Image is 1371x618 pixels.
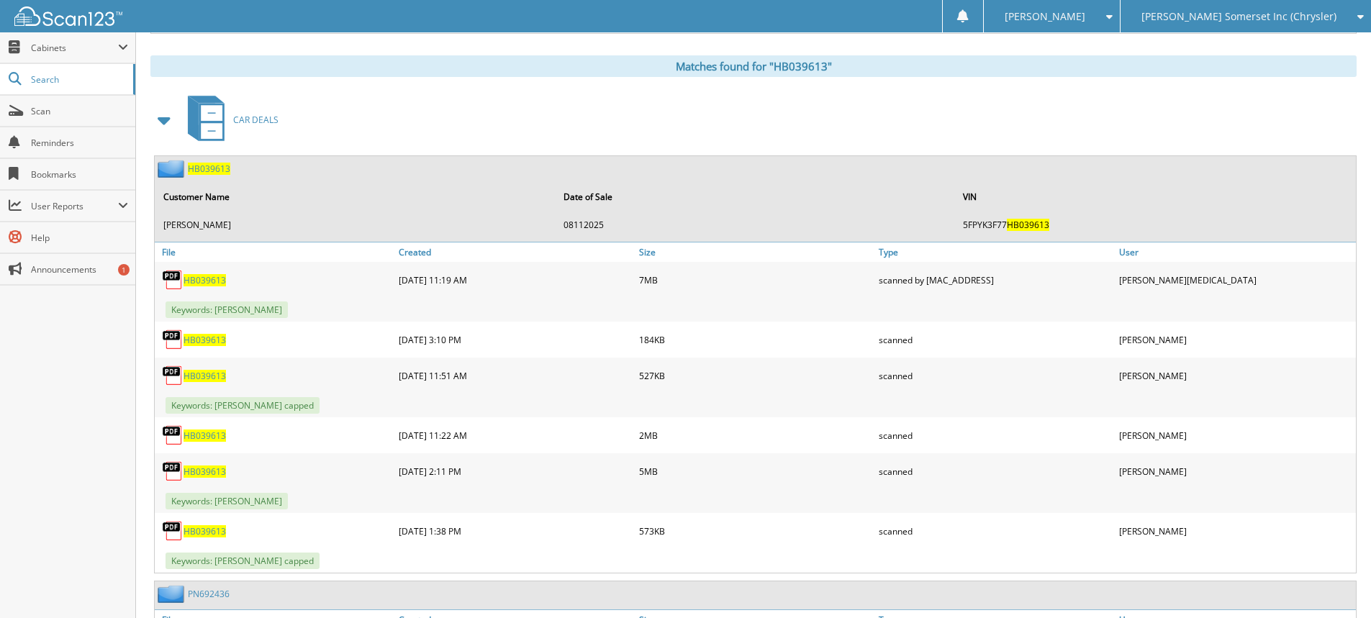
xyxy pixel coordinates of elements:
[162,460,184,482] img: PDF.png
[184,430,226,442] a: HB039613
[156,182,555,212] th: Customer Name
[184,274,226,286] a: HB039613
[635,242,876,262] a: Size
[166,397,320,414] span: Keywords: [PERSON_NAME] capped
[188,163,230,175] a: HB039613
[1005,12,1085,21] span: [PERSON_NAME]
[395,421,635,450] div: [DATE] 11:22 AM
[155,242,395,262] a: File
[635,361,876,390] div: 527KB
[1116,421,1356,450] div: [PERSON_NAME]
[395,517,635,545] div: [DATE] 1:38 PM
[956,213,1354,237] td: 5FPYK3F77
[31,200,118,212] span: User Reports
[31,232,128,244] span: Help
[395,325,635,354] div: [DATE] 3:10 PM
[184,370,226,382] a: HB039613
[166,493,288,509] span: Keywords: [PERSON_NAME]
[956,182,1354,212] th: VIN
[875,325,1116,354] div: scanned
[556,182,955,212] th: Date of Sale
[31,168,128,181] span: Bookmarks
[635,517,876,545] div: 573KB
[158,160,188,178] img: folder2.png
[166,553,320,569] span: Keywords: [PERSON_NAME] capped
[1116,361,1356,390] div: [PERSON_NAME]
[162,269,184,291] img: PDF.png
[875,421,1116,450] div: scanned
[875,265,1116,294] div: scanned by [MAC_ADDRESS]
[162,329,184,350] img: PDF.png
[635,325,876,354] div: 184KB
[233,114,279,126] span: CAR DEALS
[395,361,635,390] div: [DATE] 11:51 AM
[395,457,635,486] div: [DATE] 2:11 PM
[162,520,184,542] img: PDF.png
[635,265,876,294] div: 7MB
[1141,12,1336,21] span: [PERSON_NAME] Somerset Inc (Chrysler)
[118,264,130,276] div: 1
[188,588,230,600] a: PN692436
[875,361,1116,390] div: scanned
[875,457,1116,486] div: scanned
[150,55,1357,77] div: Matches found for "HB039613"
[31,42,118,54] span: Cabinets
[635,421,876,450] div: 2MB
[395,265,635,294] div: [DATE] 11:19 AM
[179,91,279,148] a: CAR DEALS
[875,517,1116,545] div: scanned
[1116,242,1356,262] a: User
[635,457,876,486] div: 5MB
[1007,219,1049,231] span: HB039613
[156,213,555,237] td: [PERSON_NAME]
[184,334,226,346] a: HB039613
[162,424,184,446] img: PDF.png
[31,73,126,86] span: Search
[1116,517,1356,545] div: [PERSON_NAME]
[875,242,1116,262] a: Type
[184,465,226,478] a: HB039613
[166,301,288,318] span: Keywords: [PERSON_NAME]
[162,365,184,386] img: PDF.png
[395,242,635,262] a: Created
[1116,325,1356,354] div: [PERSON_NAME]
[31,105,128,117] span: Scan
[1116,265,1356,294] div: [PERSON_NAME][MEDICAL_DATA]
[158,585,188,603] img: folder2.png
[556,213,955,237] td: 08112025
[184,525,226,537] a: HB039613
[1116,457,1356,486] div: [PERSON_NAME]
[31,137,128,149] span: Reminders
[31,263,128,276] span: Announcements
[14,6,122,26] img: scan123-logo-white.svg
